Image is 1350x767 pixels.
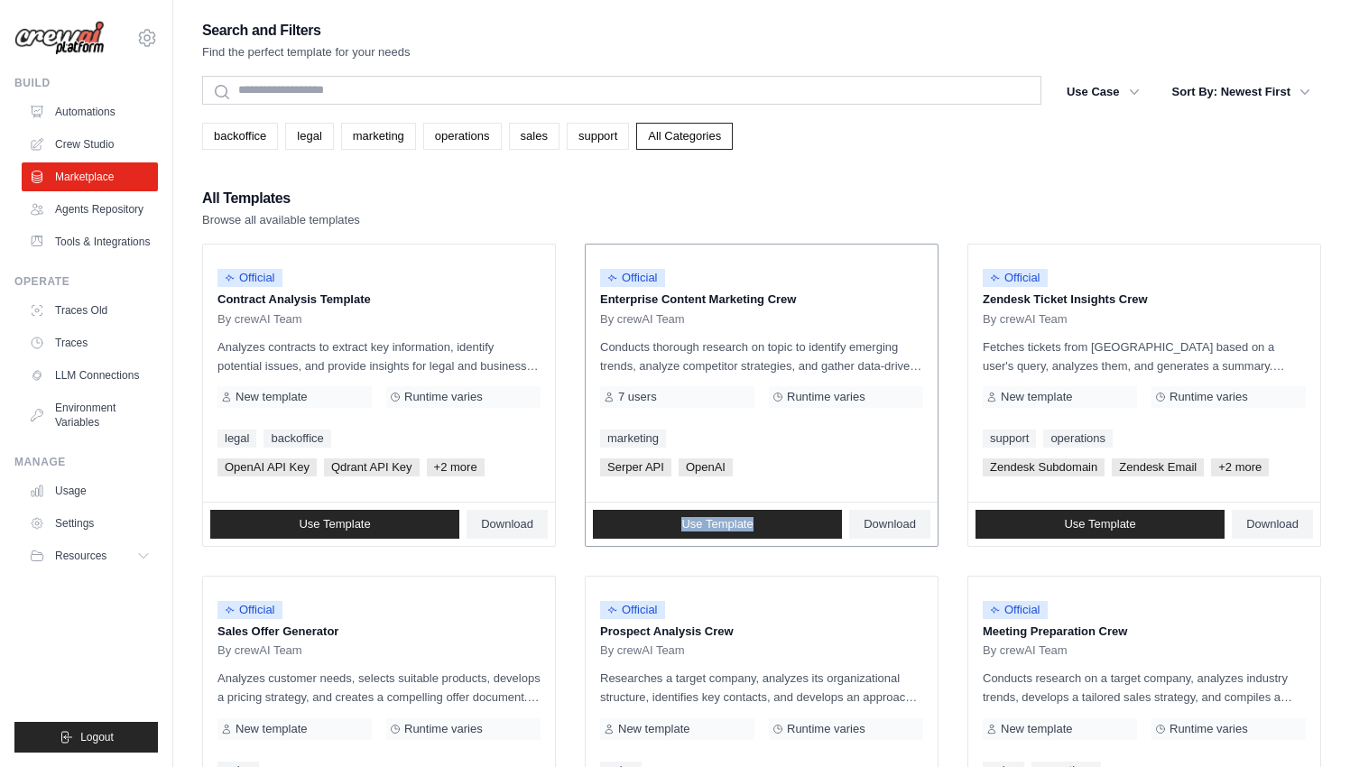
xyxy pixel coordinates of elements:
span: OpenAI [679,458,733,476]
a: Agents Repository [22,195,158,224]
a: legal [285,123,333,150]
span: New template [236,390,307,404]
span: New template [618,722,689,736]
div: Build [14,76,158,90]
a: Marketplace [22,162,158,191]
p: Browse all available templates [202,211,360,229]
p: Meeting Preparation Crew [983,623,1306,641]
img: Logo [14,21,105,56]
a: Traces [22,328,158,357]
p: Contract Analysis Template [217,291,541,309]
span: +2 more [427,458,485,476]
span: Runtime varies [787,390,865,404]
p: Prospect Analysis Crew [600,623,923,641]
a: Settings [22,509,158,538]
span: By crewAI Team [600,312,685,327]
span: Use Template [299,517,370,531]
p: Analyzes contracts to extract key information, identify potential issues, and provide insights fo... [217,337,541,375]
span: New template [1001,390,1072,404]
a: Crew Studio [22,130,158,159]
span: Runtime varies [1170,722,1248,736]
span: Runtime varies [404,390,483,404]
h2: All Templates [202,186,360,211]
a: Download [1232,510,1313,539]
span: Qdrant API Key [324,458,420,476]
a: Download [467,510,548,539]
span: Official [217,601,282,619]
span: Logout [80,730,114,744]
a: Automations [22,97,158,126]
div: Manage [14,455,158,469]
span: Official [600,601,665,619]
span: Zendesk Subdomain [983,458,1105,476]
span: Use Template [681,517,753,531]
button: Resources [22,541,158,570]
a: marketing [600,430,666,448]
p: Enterprise Content Marketing Crew [600,291,923,309]
a: support [567,123,629,150]
span: Download [864,517,916,531]
a: Download [849,510,930,539]
span: Official [217,269,282,287]
button: Sort By: Newest First [1161,76,1321,108]
a: operations [1043,430,1113,448]
span: By crewAI Team [217,643,302,658]
p: Fetches tickets from [GEOGRAPHIC_DATA] based on a user's query, analyzes them, and generates a su... [983,337,1306,375]
span: 7 users [618,390,657,404]
p: Conducts research on a target company, analyzes industry trends, develops a tailored sales strate... [983,669,1306,707]
p: Researches a target company, analyzes its organizational structure, identifies key contacts, and ... [600,669,923,707]
span: Resources [55,549,106,563]
div: Operate [14,274,158,289]
span: Official [600,269,665,287]
span: Use Template [1064,517,1135,531]
a: operations [423,123,502,150]
span: Download [481,517,533,531]
p: Conducts thorough research on topic to identify emerging trends, analyze competitor strategies, a... [600,337,923,375]
a: Usage [22,476,158,505]
p: Find the perfect template for your needs [202,43,411,61]
span: Runtime varies [787,722,865,736]
span: By crewAI Team [600,643,685,658]
span: Serper API [600,458,671,476]
span: By crewAI Team [983,312,1068,327]
a: backoffice [202,123,278,150]
a: Tools & Integrations [22,227,158,256]
button: Logout [14,722,158,753]
button: Use Case [1056,76,1151,108]
a: Traces Old [22,296,158,325]
a: Use Template [976,510,1225,539]
p: Zendesk Ticket Insights Crew [983,291,1306,309]
a: sales [509,123,559,150]
span: Runtime varies [1170,390,1248,404]
span: Runtime varies [404,722,483,736]
span: OpenAI API Key [217,458,317,476]
a: backoffice [264,430,330,448]
p: Analyzes customer needs, selects suitable products, develops a pricing strategy, and creates a co... [217,669,541,707]
span: +2 more [1211,458,1269,476]
span: New template [236,722,307,736]
a: marketing [341,123,416,150]
a: LLM Connections [22,361,158,390]
a: All Categories [636,123,733,150]
span: New template [1001,722,1072,736]
a: Use Template [593,510,842,539]
a: Environment Variables [22,393,158,437]
span: Download [1246,517,1299,531]
p: Sales Offer Generator [217,623,541,641]
a: Use Template [210,510,459,539]
span: Official [983,601,1048,619]
span: Zendesk Email [1112,458,1204,476]
span: Official [983,269,1048,287]
a: legal [217,430,256,448]
span: By crewAI Team [983,643,1068,658]
a: support [983,430,1036,448]
span: By crewAI Team [217,312,302,327]
h2: Search and Filters [202,18,411,43]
